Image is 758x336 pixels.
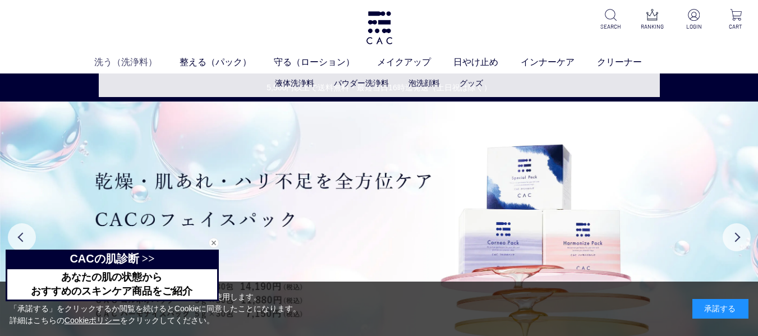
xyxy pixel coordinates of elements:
a: 洗う（洗浄料） [94,56,180,69]
a: RANKING [639,9,666,31]
p: LOGIN [681,22,708,31]
a: CART [722,9,749,31]
a: クリーナー [597,56,664,69]
p: RANKING [639,22,666,31]
a: LOGIN [681,9,708,31]
a: 守る（ローション） [274,56,377,69]
div: 当サイトでは、お客様へのサービス向上のためにCookieを使用します。 「承諾する」をクリックするか閲覧を続けるとCookieに同意したことになります。 詳細はこちらの をクリックしてください。 [10,291,301,326]
a: SEARCH [598,9,624,31]
button: Previous [8,223,36,251]
img: logo [365,11,394,44]
button: Next [723,223,751,251]
a: 整える（パック） [180,56,274,69]
a: インナーケア [521,56,597,69]
a: メイクアップ [377,56,453,69]
a: 5,500円以上で送料無料・最短当日16時迄発送（土日祝は除く） [1,82,757,94]
p: CART [722,22,749,31]
a: 日やけ止め [453,56,521,69]
p: SEARCH [598,22,624,31]
a: Cookieポリシー [65,316,121,325]
a: 泡洗顔料 [408,79,440,88]
a: グッズ [460,79,483,88]
div: 承諾する [692,299,748,319]
a: 液体洗浄料 [275,79,314,88]
a: パウダー洗浄料 [334,79,389,88]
